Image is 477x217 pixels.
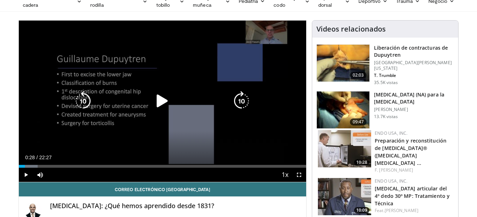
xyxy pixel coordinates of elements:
a: Correo electrónico [GEOGRAPHIC_DATA] [19,182,307,196]
span: 10:28 [354,159,369,166]
a: [PERSON_NAME] [385,207,418,213]
span: 02:03 [350,72,367,79]
video-js: Reproductor de video [19,21,307,182]
p: [GEOGRAPHIC_DATA][PERSON_NAME][US_STATE] [374,60,454,71]
p: 35.5K vistas [374,80,398,85]
p: T. Trumble [374,73,454,78]
a: [MEDICAL_DATA] articular del 4º dedo 30º MP: Tratamiento y Técnica [375,185,450,207]
img: ab89541e-13d0-49f0-812b-38e61ef681fd.150x105_q85_crop-smart_upscale.jpg [318,130,371,167]
p: 13.7K vistas [374,114,398,119]
span: 10:09 [354,207,369,213]
button: Playback Rate [278,168,292,182]
span: 0:28 [25,155,35,160]
a: 02:03 Liberación de contracturas de Dupuytren [GEOGRAPHIC_DATA][PERSON_NAME][US_STATE] T. Trumble... [316,44,454,85]
h3: [MEDICAL_DATA] (NA) para la [MEDICAL_DATA] [374,91,454,105]
img: atik_3.png.150x105_q85_crop-smart_upscale.jpg [317,91,369,128]
a: . [PERSON_NAME] [377,167,413,173]
p: [PERSON_NAME] [374,107,454,112]
a: 10:28 [318,130,371,167]
a: 10:09 [318,178,371,215]
a: Endo USA, Inc. [375,178,407,184]
a: Preparación y reconstitución de [MEDICAL_DATA]® ([MEDICAL_DATA] [MEDICAL_DATA] ... [375,137,446,166]
font: F [375,167,413,173]
button: Fullscreen [292,168,306,182]
button: Play [19,168,33,182]
h3: Liberación de contracturas de Dupuytren [374,44,454,59]
font: Feat. [375,207,418,213]
img: 38790_0000_3.png.150x105_q85_crop-smart_upscale.jpg [317,45,369,82]
img: 8065f212-d011-4f4d-b273-cea272d03683.150x105_q85_crop-smart_upscale.jpg [318,178,371,215]
h4: [MEDICAL_DATA]: ¿Qué hemos aprendido desde 1831? [50,202,301,210]
span: 09:47 [350,118,367,126]
h4: Videos relacionados [316,25,386,33]
span: / [37,155,38,160]
a: Endo USA, Inc. [375,130,407,136]
div: Progress Bar [19,165,307,168]
a: 09:47 [MEDICAL_DATA] (NA) para la [MEDICAL_DATA] [PERSON_NAME] 13.7K vistas [316,91,454,129]
span: 22:27 [39,155,52,160]
button: Mute [33,168,47,182]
